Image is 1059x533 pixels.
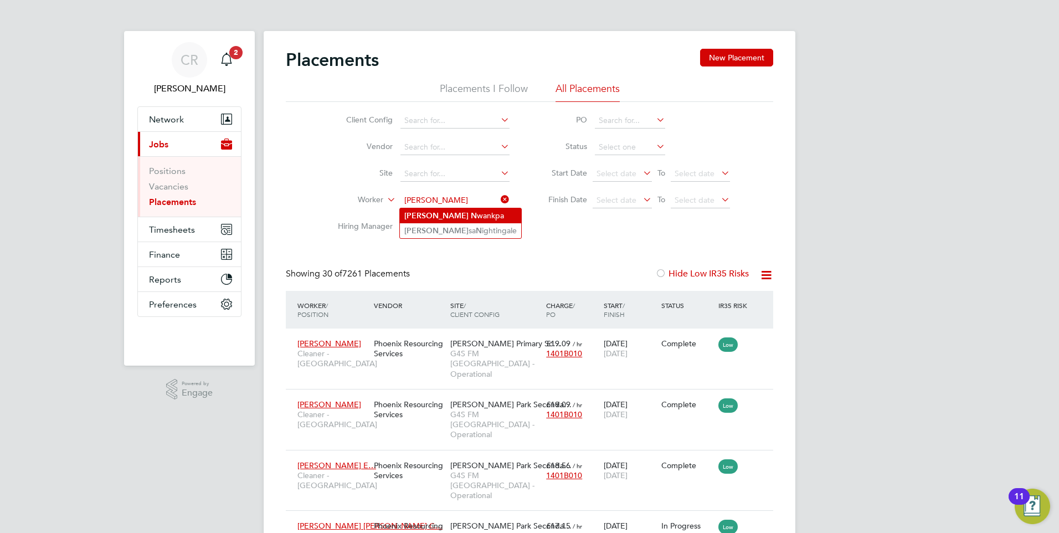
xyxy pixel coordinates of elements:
span: To [654,192,669,207]
span: / PO [546,301,575,319]
label: Site [329,168,393,178]
span: Cleaner - [GEOGRAPHIC_DATA] [297,409,368,429]
div: In Progress [661,521,713,531]
span: Timesheets [149,224,195,235]
span: [PERSON_NAME] Park Seconda… [450,399,572,409]
a: Positions [149,166,186,176]
label: Vendor [329,141,393,151]
b: [PERSON_NAME] [404,226,469,235]
span: Network [149,114,184,125]
h2: Placements [286,49,379,71]
button: Reports [138,267,241,291]
div: Showing [286,268,412,280]
span: £18.56 [546,460,570,470]
span: 7261 Placements [322,268,410,279]
span: Low [718,398,738,413]
img: fastbook-logo-retina.png [138,328,241,346]
span: Reports [149,274,181,285]
a: [PERSON_NAME]Cleaner - [GEOGRAPHIC_DATA]Phoenix Resourcing Services[PERSON_NAME] Park Seconda…G4S... [295,393,773,403]
span: [DATE] [604,348,628,358]
b: N [471,211,477,221]
span: 1401B010 [546,470,582,480]
li: sa ightingale [400,223,521,238]
div: IR35 Risk [716,295,754,315]
label: Finish Date [537,194,587,204]
a: [PERSON_NAME]Cleaner - [GEOGRAPHIC_DATA]Phoenix Resourcing Services[PERSON_NAME] Primary Sc…G4S F... [295,332,773,342]
b: [PERSON_NAME] [404,211,469,221]
a: CR[PERSON_NAME] [137,42,241,95]
span: £19.09 [546,399,570,409]
span: Low [718,337,738,352]
span: [PERSON_NAME] Primary Sc… [450,339,561,348]
span: Engage [182,388,213,398]
span: [PERSON_NAME] E… [297,460,376,470]
div: 11 [1014,496,1024,511]
span: £17.15 [546,521,570,531]
label: PO [537,115,587,125]
a: Vacancies [149,181,188,192]
span: / Client Config [450,301,500,319]
div: [DATE] [601,333,659,364]
span: 1401B010 [546,409,582,419]
input: Search for... [400,193,510,208]
button: Jobs [138,132,241,156]
button: Open Resource Center, 11 new notifications [1015,489,1050,524]
a: Go to home page [137,328,241,346]
div: Worker [295,295,371,324]
span: [PERSON_NAME] [297,339,361,348]
b: N [476,226,482,235]
div: [DATE] [601,455,659,486]
a: Powered byEngage [166,379,213,400]
span: 30 of [322,268,342,279]
div: Phoenix Resourcing Services [371,333,448,364]
span: 1401B010 [546,348,582,358]
span: Cleaner - [GEOGRAPHIC_DATA] [297,470,368,490]
span: 2 [229,46,243,59]
nav: Main navigation [124,31,255,366]
span: £19.09 [546,339,570,348]
span: Preferences [149,299,197,310]
li: All Placements [556,82,620,102]
button: Timesheets [138,217,241,242]
div: Complete [661,460,713,470]
span: / hr [573,522,582,530]
a: Placements [149,197,196,207]
div: Status [659,295,716,315]
span: CR [181,53,198,67]
div: [DATE] [601,394,659,425]
button: New Placement [700,49,773,66]
div: Phoenix Resourcing Services [371,394,448,425]
span: Low [718,459,738,474]
div: Jobs [138,156,241,217]
span: / hr [573,462,582,470]
span: Cleaner - [GEOGRAPHIC_DATA] [297,348,368,368]
div: Site [448,295,543,324]
span: G4S FM [GEOGRAPHIC_DATA] - Operational [450,348,541,379]
span: / Finish [604,301,625,319]
input: Search for... [400,113,510,129]
input: Search for... [400,166,510,182]
span: G4S FM [GEOGRAPHIC_DATA] - Operational [450,409,541,440]
label: Hide Low IR35 Risks [655,268,749,279]
span: Select date [675,168,714,178]
span: Powered by [182,379,213,388]
li: wankpa [400,208,521,223]
button: Preferences [138,292,241,316]
span: Catherine Rowland [137,82,241,95]
span: [PERSON_NAME] Park Seconda… [450,460,572,470]
label: Hiring Manager [329,221,393,231]
span: [DATE] [604,470,628,480]
input: Search for... [400,140,510,155]
div: Phoenix Resourcing Services [371,455,448,486]
input: Search for... [595,113,665,129]
li: Placements I Follow [440,82,528,102]
span: Select date [597,168,636,178]
span: Select date [675,195,714,205]
span: Finance [149,249,180,260]
span: G4S FM [GEOGRAPHIC_DATA] - Operational [450,470,541,501]
div: Complete [661,339,713,348]
div: Complete [661,399,713,409]
label: Start Date [537,168,587,178]
span: [PERSON_NAME] Park Seconda… [450,521,572,531]
span: To [654,166,669,180]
